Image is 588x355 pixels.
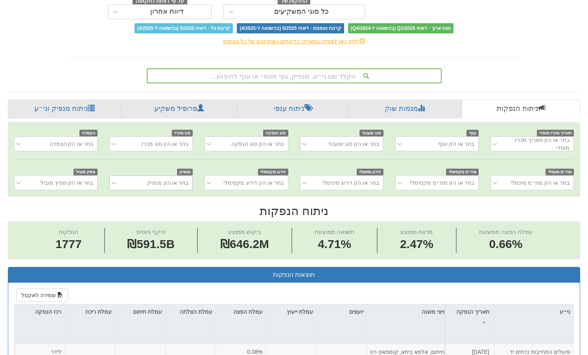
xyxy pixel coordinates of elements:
[359,130,383,136] span: סוג שעבוד
[315,228,354,235] span: תשואה ממוצעת
[135,23,233,33] span: קרנות סל - דיווחי 5/2025 (בהשוואה ל-4/2025)
[328,140,379,148] div: בחר או הזן סוג שעבוד
[65,304,115,319] div: עמלת ריכוז
[16,289,68,302] button: שמירה לאקסל
[15,304,65,319] div: רכז הנפקה
[166,304,216,319] div: עמלת הצלחה
[446,169,479,175] span: מח״מ מקסימלי
[223,179,284,187] div: בחר או הזן דירוג מקסימלי
[479,236,533,253] span: 0.66%
[495,304,573,319] div: ני״ע
[177,169,193,175] span: מנפיק
[79,130,98,136] span: הצמדה
[50,140,94,148] div: בחר או הזן הצמדה
[237,99,348,118] a: ניתוח ענפי
[266,304,316,319] div: עמלת ייעוץ
[231,140,284,148] div: בחר או הזן סוג הנפקה
[147,179,189,187] div: בחר או הזן מנפיק
[400,228,433,235] span: מרווח ממוצע
[263,130,288,136] span: סוג הנפקה
[317,304,367,319] div: יועצים
[367,304,453,319] div: מפיצי משנה
[466,130,479,136] span: ענף
[258,169,288,175] span: דירוג מקסימלי
[537,130,574,136] span: תאריך מכרז מוסדי
[228,228,261,235] span: ביקוש ממוצע
[220,237,269,250] span: ₪646.2M
[172,130,193,136] span: סוג מכרז
[136,228,166,235] span: היקף גיוסים
[115,304,165,319] div: עמלת חיתום
[323,179,379,187] div: בחר או הזן דירוג מינימלי
[357,169,383,175] span: דירוג מינימלי
[55,236,82,253] span: 1777
[127,237,175,250] span: ₪591.5B
[14,271,574,278] h3: תוצאות הנפקות
[41,179,94,187] div: בחר או הזן מפיץ מוביל
[446,304,494,328] div: תאריך הנפקה
[511,179,570,187] div: בחר או הזן מח״מ מינמלי
[147,69,441,83] div: הקלד שם ני״ע, מנפיק, גוף מוסדי או ענף לחיפוש...
[8,99,121,118] a: ניתוח מנפיק וני״ע
[348,23,453,33] span: טווח ארוך - דיווחי Q1/2025 (בהשוואה ל-Q4/2024)
[150,8,184,16] div: דיווח אחרון
[216,304,266,319] div: עמלת הפצה
[74,169,98,175] span: מפיץ מוביל
[410,179,474,187] div: בחר או הזן מח״מ מקסימלי
[8,204,580,217] h2: ניתוח הנפקות
[504,136,570,152] div: בחר או הזן תאריך מכרז מוסדי
[479,228,533,235] span: עמלת הפצה ממוצעת
[348,99,461,118] a: מגמות שוק
[121,99,237,118] a: פרופיל משקיע
[141,140,189,148] div: בחר או הזן סוג מכרז
[438,140,474,148] div: בחר או הזן ענף
[237,23,344,33] span: קרנות נאמנות - דיווחי 5/2025 (בהשוואה ל-4/2025)
[64,37,524,45] div: לחץ כאן לצפייה בתאריכי הדיווחים האחרונים של כל הגופים
[59,228,78,235] span: הנפקות
[462,99,580,118] a: ניתוח הנפקות
[274,8,329,16] div: כל סוגי המשקיעים
[400,236,433,253] span: 2.47%
[546,169,574,175] span: מח״מ מינמלי
[315,236,354,253] span: 4.71%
